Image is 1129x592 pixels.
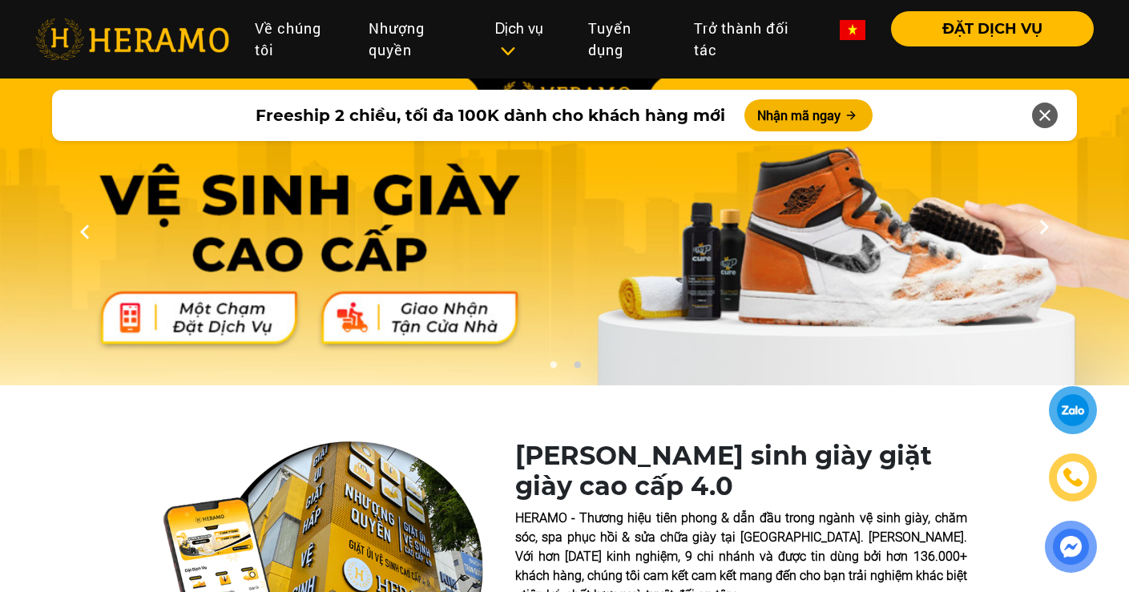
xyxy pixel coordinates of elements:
img: heramo-logo.png [35,18,229,60]
a: phone-icon [1050,454,1096,501]
div: Dịch vụ [495,18,562,61]
a: ĐẶT DỊCH VỤ [878,22,1094,36]
a: Nhượng quyền [356,11,482,67]
span: Freeship 2 chiều, tối đa 100K dành cho khách hàng mới [256,103,725,127]
img: vn-flag.png [840,20,865,40]
a: Tuyển dụng [575,11,682,67]
h1: [PERSON_NAME] sinh giày giặt giày cao cấp 4.0 [515,441,967,502]
button: 2 [569,360,585,377]
button: 1 [545,360,561,377]
button: Nhận mã ngay [744,99,873,131]
a: Về chúng tôi [242,11,355,67]
button: ĐẶT DỊCH VỤ [891,11,1094,46]
img: phone-icon [1061,465,1085,490]
img: subToggleIcon [499,43,516,59]
a: Trở thành đối tác [681,11,827,67]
